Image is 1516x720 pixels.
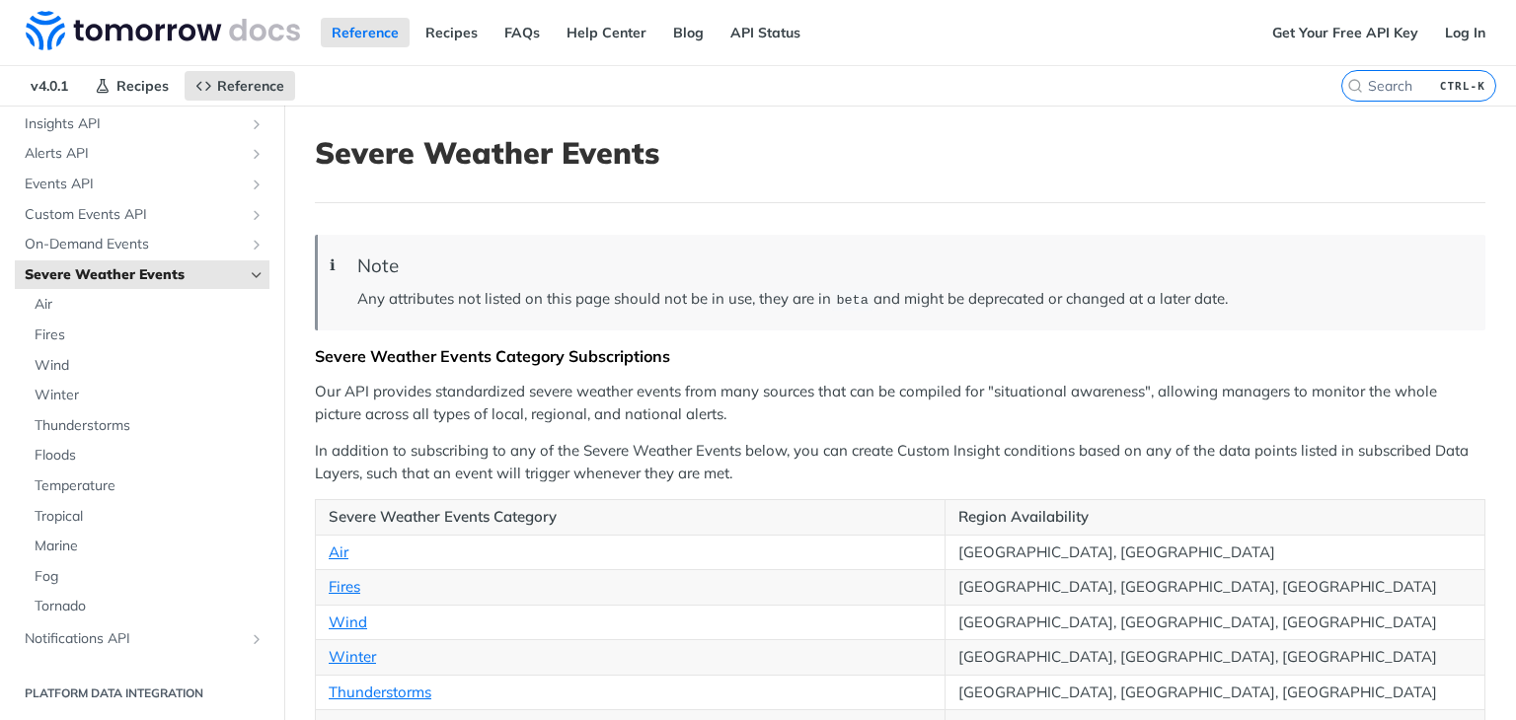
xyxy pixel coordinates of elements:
[35,416,265,436] span: Thunderstorms
[25,471,269,501] a: Temperature
[249,267,265,283] button: Hide subpages for Severe Weather Events
[25,562,269,592] a: Fog
[720,18,811,47] a: API Status
[836,293,868,308] span: beta
[15,139,269,169] a: Alerts APIShow subpages for Alerts API
[493,18,551,47] a: FAQs
[329,612,367,631] a: Wind
[185,71,295,101] a: Reference
[15,170,269,199] a: Events APIShow subpages for Events API
[946,675,1485,710] td: [GEOGRAPHIC_DATA], [GEOGRAPHIC_DATA], [GEOGRAPHIC_DATA]
[15,200,269,230] a: Custom Events APIShow subpages for Custom Events API
[35,356,265,376] span: Wind
[315,381,1485,425] p: Our API provides standardized severe weather events from many sources that can be compiled for "s...
[357,288,1466,311] p: Any attributes not listed on this page should not be in use, they are in and might be deprecated ...
[249,116,265,132] button: Show subpages for Insights API
[217,77,284,95] span: Reference
[25,205,244,225] span: Custom Events API
[25,235,244,254] span: On-Demand Events
[249,631,265,647] button: Show subpages for Notifications API
[35,325,265,345] span: Fires
[321,18,410,47] a: Reference
[35,537,265,556] span: Marine
[15,684,269,702] h2: Platform DATA integration
[35,446,265,466] span: Floods
[25,592,269,621] a: Tornado
[946,500,1485,536] th: Region Availability
[556,18,657,47] a: Help Center
[330,254,336,277] span: ℹ
[25,290,269,320] a: Air
[946,640,1485,676] td: [GEOGRAPHIC_DATA], [GEOGRAPHIC_DATA], [GEOGRAPHIC_DATA]
[315,135,1485,171] h1: Severe Weather Events
[249,146,265,162] button: Show subpages for Alerts API
[249,237,265,252] button: Show subpages for On-Demand Events
[25,114,244,134] span: Insights API
[946,535,1485,570] td: [GEOGRAPHIC_DATA], [GEOGRAPHIC_DATA]
[25,629,244,649] span: Notifications API
[25,175,244,194] span: Events API
[15,260,269,290] a: Severe Weather EventsHide subpages for Severe Weather Events
[20,71,79,101] span: v4.0.1
[315,440,1485,484] p: In addition to subscribing to any of the Severe Weather Events below, you can create Custom Insig...
[249,207,265,223] button: Show subpages for Custom Events API
[249,177,265,192] button: Show subpages for Events API
[15,624,269,654] a: Notifications APIShow subpages for Notifications API
[35,386,265,405] span: Winter
[316,500,946,536] th: Severe Weather Events Category
[315,346,1485,366] div: Severe Weather Events Category Subscriptions
[15,230,269,259] a: On-Demand EventsShow subpages for On-Demand Events
[357,254,1466,277] div: Note
[25,144,244,164] span: Alerts API
[25,321,269,350] a: Fires
[1434,18,1496,47] a: Log In
[329,577,360,596] a: Fires
[329,542,348,561] a: Air
[1435,76,1490,96] kbd: CTRL-K
[25,265,244,285] span: Severe Weather Events
[1347,78,1363,94] svg: Search
[25,351,269,381] a: Wind
[15,109,269,139] a: Insights APIShow subpages for Insights API
[35,507,265,527] span: Tropical
[946,570,1485,606] td: [GEOGRAPHIC_DATA], [GEOGRAPHIC_DATA], [GEOGRAPHIC_DATA]
[26,11,300,50] img: Tomorrow.io Weather API Docs
[662,18,715,47] a: Blog
[35,295,265,315] span: Air
[25,502,269,532] a: Tropical
[35,476,265,496] span: Temperature
[25,532,269,561] a: Marine
[35,597,265,616] span: Tornado
[25,381,269,410] a: Winter
[35,567,265,587] span: Fog
[1261,18,1429,47] a: Get Your Free API Key
[116,77,169,95] span: Recipes
[329,683,431,701] a: Thunderstorms
[946,605,1485,640] td: [GEOGRAPHIC_DATA], [GEOGRAPHIC_DATA], [GEOGRAPHIC_DATA]
[415,18,489,47] a: Recipes
[25,411,269,441] a: Thunderstorms
[25,441,269,470] a: Floods
[84,71,180,101] a: Recipes
[329,647,376,666] a: Winter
